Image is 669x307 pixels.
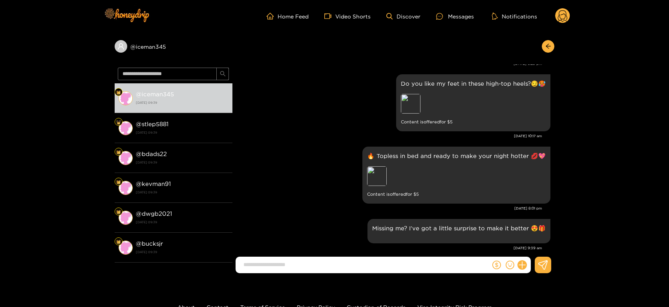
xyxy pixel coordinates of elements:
[119,211,133,225] img: conversation
[324,13,335,20] span: video-camera
[362,147,550,204] div: Aug. 18, 8:01 pm
[506,261,514,269] span: smile
[136,151,167,157] strong: @ bdads22
[136,99,228,106] strong: [DATE] 09:39
[396,74,550,131] div: Aug. 18, 10:17 am
[490,12,539,20] button: Notifications
[216,68,229,80] button: search
[119,181,133,195] img: conversation
[116,210,121,214] img: Fan Level
[367,190,546,199] small: Content is offered for $ 5
[136,210,172,217] strong: @ dwgb2021
[367,219,550,243] div: Aug. 19, 9:39 am
[119,91,133,105] img: conversation
[115,40,232,53] div: @iceman345
[372,224,546,233] p: Missing me? I’ve got a little surprise to make it better 😍🎁
[117,43,124,50] span: user
[136,240,163,247] strong: @ bucksjr
[136,121,168,127] strong: @ stlep5881
[386,13,420,20] a: Discover
[542,40,554,53] button: arrow-left
[267,13,278,20] span: home
[116,150,121,154] img: Fan Level
[136,219,228,226] strong: [DATE] 09:39
[119,151,133,165] img: conversation
[136,180,171,187] strong: @ kevman91
[220,71,226,77] span: search
[236,206,542,211] div: [DATE] 8:01 pm
[136,91,174,97] strong: @ iceman345
[136,129,228,136] strong: [DATE] 09:39
[136,248,228,256] strong: [DATE] 09:39
[401,118,546,127] small: Content is offered for $ 5
[401,79,546,88] p: Do you like my feet in these high-top heels?😏🥵
[492,261,501,269] span: dollar
[236,133,542,139] div: [DATE] 10:17 am
[116,90,121,95] img: Fan Level
[136,189,228,196] strong: [DATE] 09:39
[236,245,542,251] div: [DATE] 9:39 am
[119,121,133,135] img: conversation
[136,159,228,166] strong: [DATE] 09:39
[367,151,546,160] p: 🔥 Topless in bed and ready to make your night hotter 💋💖
[119,241,133,255] img: conversation
[545,43,551,50] span: arrow-left
[267,13,309,20] a: Home Feed
[116,180,121,184] img: Fan Level
[436,12,474,21] div: Messages
[324,13,371,20] a: Video Shorts
[116,239,121,244] img: Fan Level
[491,259,503,271] button: dollar
[116,120,121,125] img: Fan Level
